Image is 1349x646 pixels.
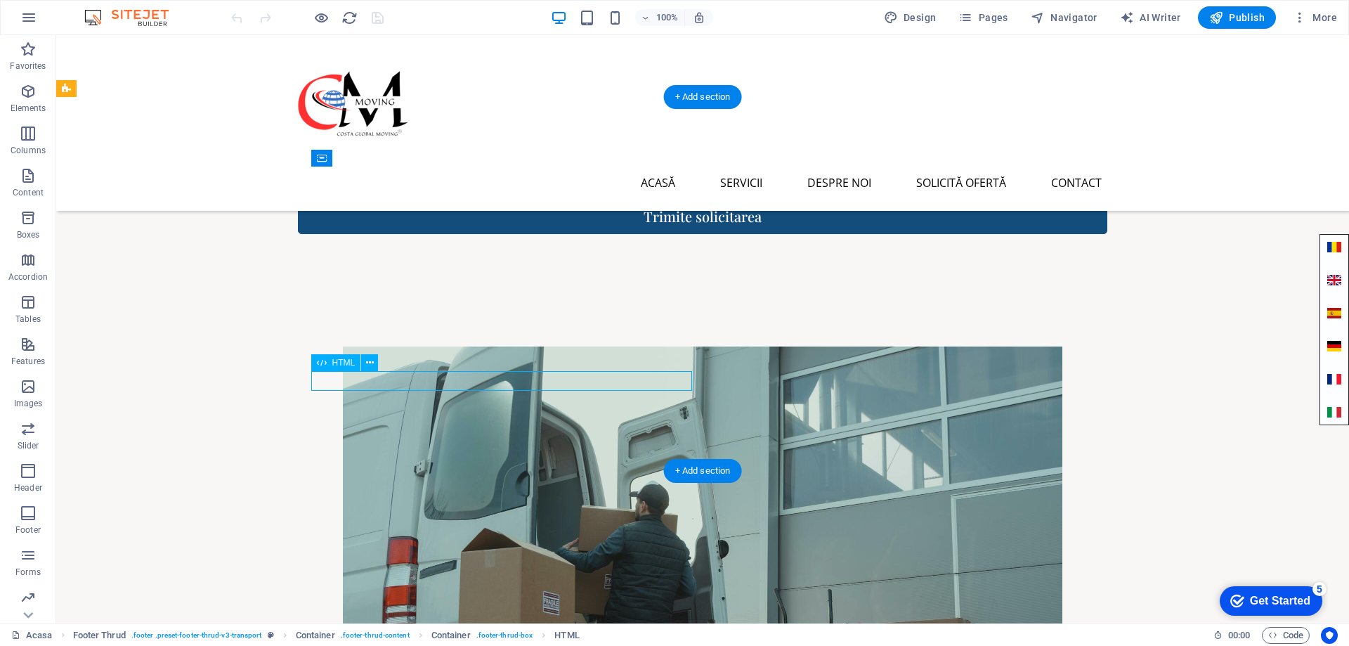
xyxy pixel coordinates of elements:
div: Get Started 5 items remaining, 0% complete [11,7,114,37]
i: Reload page [341,10,358,26]
span: . footer .preset-footer-thrud-v3-transport [131,627,262,644]
div: + Add section [664,459,742,483]
button: Usercentrics [1321,627,1338,644]
p: Header [14,482,42,493]
button: Code [1262,627,1310,644]
p: Columns [11,145,46,156]
p: Elements [11,103,46,114]
h6: 100% [656,9,679,26]
span: Click to select. Double-click to edit [431,627,471,644]
span: Pages [958,11,1008,25]
p: Favorites [10,60,46,72]
span: 00 00 [1228,627,1250,644]
span: Click to select. Double-click to edit [554,627,579,644]
p: Slider [18,440,39,451]
button: 100% [635,9,685,26]
span: HTML [332,358,356,367]
span: AI Writer [1120,11,1181,25]
button: AI Writer [1114,6,1187,29]
button: Publish [1198,6,1276,29]
button: Design [878,6,942,29]
span: : [1238,630,1240,640]
span: Click to select. Double-click to edit [73,627,126,644]
nav: breadcrumb [73,627,580,644]
i: On resize automatically adjust zoom level to fit chosen device. [693,11,705,24]
p: Images [14,398,43,409]
p: Forms [15,567,41,578]
div: 5 [104,3,118,17]
p: Content [13,187,44,198]
div: Get Started [41,15,102,28]
p: Accordion [8,271,48,283]
div: Design (Ctrl+Alt+Y) [878,6,942,29]
button: Pages [953,6,1013,29]
span: . footer-thrud-box [476,627,533,644]
span: Click to select. Double-click to edit [296,627,335,644]
span: More [1293,11,1337,25]
h6: Session time [1213,627,1251,644]
img: Editor Logo [81,9,186,26]
button: More [1287,6,1343,29]
span: Navigator [1031,11,1097,25]
span: Design [884,11,937,25]
i: This element is a customizable preset [268,631,274,639]
button: reload [341,9,358,26]
button: Click here to leave preview mode and continue editing [313,9,330,26]
p: Footer [15,524,41,536]
span: Code [1268,627,1303,644]
button: Navigator [1025,6,1103,29]
span: Publish [1209,11,1265,25]
p: Tables [15,314,41,325]
span: . footer-thrud-content [341,627,410,644]
div: + Add section [664,85,742,109]
a: Click to cancel selection. Double-click to open Pages [11,627,53,644]
p: Features [11,356,45,367]
p: Boxes [17,229,40,240]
